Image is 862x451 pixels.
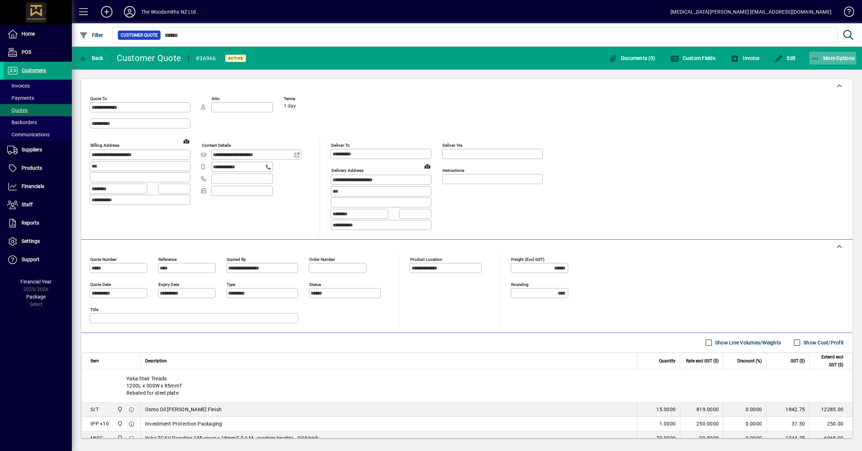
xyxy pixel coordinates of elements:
span: Suppliers [22,147,42,152]
span: Custom Fields [670,55,715,61]
a: Communications [4,128,72,141]
span: Active [228,56,243,61]
span: Support [22,257,40,262]
span: Financials [22,183,44,189]
span: Customer Quote [121,32,158,39]
button: More Options [809,52,857,65]
a: Payments [4,92,72,104]
mat-label: Expiry date [158,282,179,287]
mat-label: Reference [158,257,177,262]
button: Profile [118,5,141,18]
mat-label: Quote date [90,282,111,287]
mat-label: Quoted by [227,257,246,262]
label: Show Cost/Profit [802,339,844,346]
span: The Woodsmiths [115,420,124,428]
span: Investment Protection Packaging [145,420,222,427]
button: Filter [78,29,105,42]
span: Package [26,294,46,300]
div: #36966 [196,53,216,64]
span: Staff [22,202,33,207]
button: Custom Fields [668,52,717,65]
div: 250.0000 [685,420,719,427]
span: Products [22,165,42,171]
span: Filter [79,32,103,38]
mat-label: Type [227,282,235,287]
a: Products [4,159,72,177]
span: More Options [811,55,855,61]
span: Yaka TG&V Paneling 135 cover x 18mmT, $/LM - random lenghts - Oil Finish [145,434,319,442]
mat-label: Attn [212,96,219,101]
button: Back [78,52,105,65]
span: The Woodsmiths [115,434,124,442]
span: 1 day [284,103,296,109]
mat-label: Deliver To [331,143,350,148]
td: 37.50 [766,417,809,431]
a: Backorders [4,116,72,128]
a: Suppliers [4,141,72,159]
td: 6965.00 [809,431,852,446]
td: 12285.00 [809,403,852,417]
span: Discount (%) [737,357,762,365]
td: 0.0000 [723,417,766,431]
span: Invoices [7,83,30,89]
span: Reports [22,220,39,226]
a: Home [4,25,72,43]
div: S/T [91,406,99,413]
a: Support [4,251,72,269]
div: The Woodsmiths NZ Ltd . [141,6,199,18]
mat-label: Product location [410,257,442,262]
span: Payments [7,95,34,101]
div: [MEDICAL_DATA][PERSON_NAME] [EMAIL_ADDRESS][DOMAIN_NAME] [671,6,831,18]
button: Invoice [729,52,761,65]
a: Quotes [4,104,72,116]
mat-label: Title [90,307,98,312]
mat-label: Deliver via [442,143,462,148]
td: 250.00 [809,417,852,431]
span: Back [79,55,103,61]
span: The Woodsmiths [115,405,124,413]
span: GST ($) [791,357,805,365]
a: POS [4,43,72,61]
td: 1044.75 [766,431,809,446]
a: View on map [181,135,192,147]
span: Home [22,31,35,37]
span: 70.0000 [656,434,676,442]
td: 0.0000 [723,403,766,417]
span: Financial Year [20,279,52,285]
button: Edit [773,52,798,65]
button: Documents (0) [607,52,657,65]
span: Settings [22,238,40,244]
div: 99.5000 [685,434,719,442]
app-page-header-button: Back [72,52,111,65]
a: Staff [4,196,72,214]
span: Item [91,357,99,365]
span: Communications [7,132,50,137]
div: IPP +10 [91,420,109,427]
mat-label: Instructions [442,168,464,173]
div: Yaka Stair Treads 1200L x 300W x 85mmT Rebated for steel plate [82,369,852,402]
mat-label: Quote number [90,257,117,262]
mat-label: Status [309,282,321,287]
a: Settings [4,232,72,250]
div: Customer Quote [117,52,181,64]
label: Show Line Volumes/Weights [714,339,781,346]
a: View on map [422,160,433,172]
span: Edit [774,55,796,61]
mat-label: Order number [309,257,335,262]
a: Financials [4,178,72,196]
a: Knowledge Base [839,1,853,25]
td: 0.0000 [723,431,766,446]
span: Extend excl GST ($) [814,353,843,369]
div: 819.0000 [685,406,719,413]
span: Description [145,357,167,365]
span: POS [22,49,31,55]
mat-label: Freight (excl GST) [511,257,544,262]
span: 1.0000 [659,420,676,427]
span: Quantity [659,357,676,365]
a: Invoices [4,80,72,92]
button: Add [95,5,118,18]
span: Osmo Oil [PERSON_NAME] Finish [145,406,222,413]
span: 15.0000 [656,406,676,413]
span: Backorders [7,119,37,125]
div: MISC [91,434,103,442]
